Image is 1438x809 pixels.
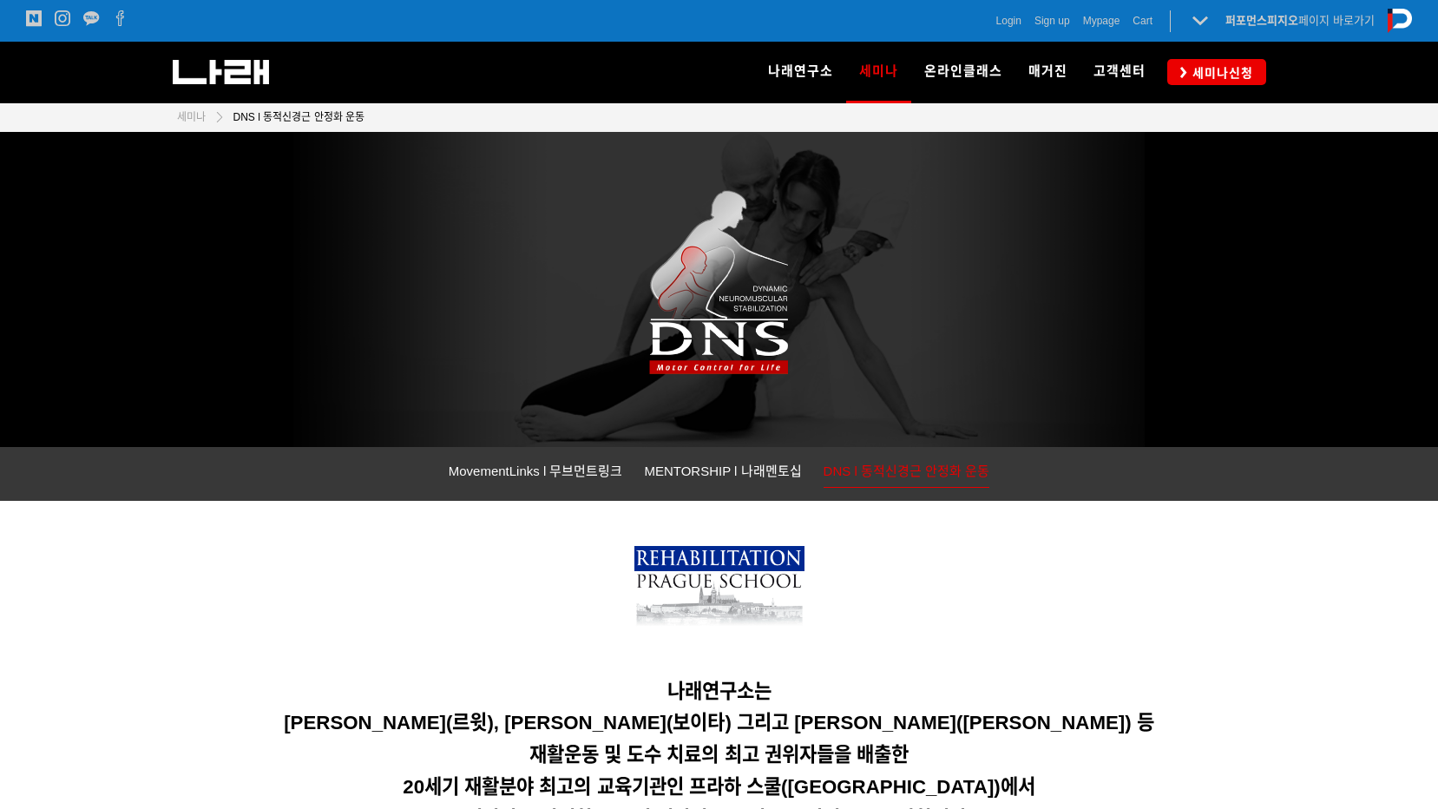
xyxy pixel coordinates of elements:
[1133,12,1152,30] a: Cart
[1034,12,1070,30] a: Sign up
[1225,14,1375,27] a: 퍼포먼스피지오페이지 바로가기
[1225,14,1298,27] strong: 퍼포먼스피지오
[634,546,804,635] img: 7bd3899b73cc6.png
[1083,12,1120,30] a: Mypage
[667,681,772,702] span: 나래연구소는
[755,42,846,102] a: 나래연구소
[859,57,898,85] span: 세미나
[1093,63,1146,79] span: 고객센터
[403,776,1034,798] span: 20세기 재활분야 최고의 교육기관인 프라하 스쿨([GEOGRAPHIC_DATA])에서
[846,42,911,102] a: 세미나
[284,712,1154,733] span: [PERSON_NAME](르윗), [PERSON_NAME](보이타) 그리고 [PERSON_NAME]([PERSON_NAME]) 등
[824,464,990,478] span: DNS l 동적신경근 안정화 운동
[924,63,1002,79] span: 온라인클래스
[449,464,623,478] span: MovementLinks l 무브먼트링크
[1080,42,1159,102] a: 고객센터
[644,460,801,487] a: MENTORSHIP l 나래멘토십
[449,460,623,487] a: MovementLinks l 무브먼트링크
[529,744,909,766] span: 재활운동 및 도수 치료의 최고 권위자들을 배출한
[225,109,364,126] a: DNS l 동적신경근 안정화 운동
[1015,42,1080,102] a: 매거진
[177,111,206,123] span: 세미나
[996,12,1021,30] a: Login
[177,109,206,126] a: 세미나
[768,63,833,79] span: 나래연구소
[911,42,1015,102] a: 온라인클래스
[824,460,990,488] a: DNS l 동적신경근 안정화 운동
[1028,63,1067,79] span: 매거진
[1167,59,1266,84] a: 세미나신청
[644,464,801,478] span: MENTORSHIP l 나래멘토십
[1187,64,1253,82] span: 세미나신청
[233,111,364,123] span: DNS l 동적신경근 안정화 운동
